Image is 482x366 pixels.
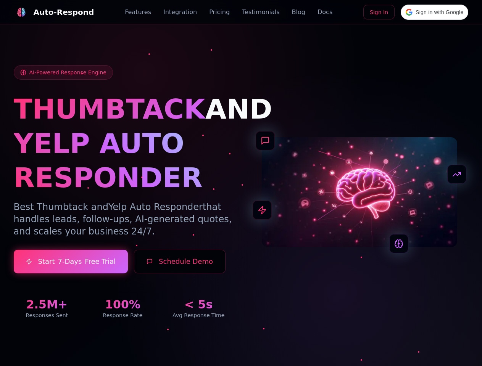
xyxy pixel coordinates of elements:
[401,5,468,20] div: Sign in with Google
[14,298,81,311] div: 2.5M+
[363,5,395,19] a: Sign In
[14,5,94,20] a: Auto-Respond
[58,256,82,267] span: 7-Days
[125,8,151,17] a: Features
[14,126,232,195] h1: YELP AUTO RESPONDER
[209,8,230,17] a: Pricing
[242,8,280,17] a: Testimonials
[416,8,463,16] span: Sign in with Google
[89,298,156,311] div: 100%
[16,8,26,17] img: logo.svg
[14,250,128,273] a: Start7-DaysFree Trial
[14,93,205,125] span: THUMBTACK
[205,93,272,125] span: AND
[292,8,305,17] a: Blog
[134,250,226,273] button: Schedule Demo
[163,8,197,17] a: Integration
[108,202,203,212] span: Yelp Auto Responder
[165,311,232,319] div: Avg Response Time
[89,311,156,319] div: Response Rate
[14,201,232,238] p: Best Thumbtack and that handles leads, follow-ups, AI-generated quotes, and scales your business ...
[262,137,457,247] img: AI Neural Network Brain
[29,69,106,76] span: AI-Powered Response Engine
[165,298,232,311] div: < 5s
[14,311,81,319] div: Responses Sent
[34,7,94,18] div: Auto-Respond
[318,8,332,17] a: Docs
